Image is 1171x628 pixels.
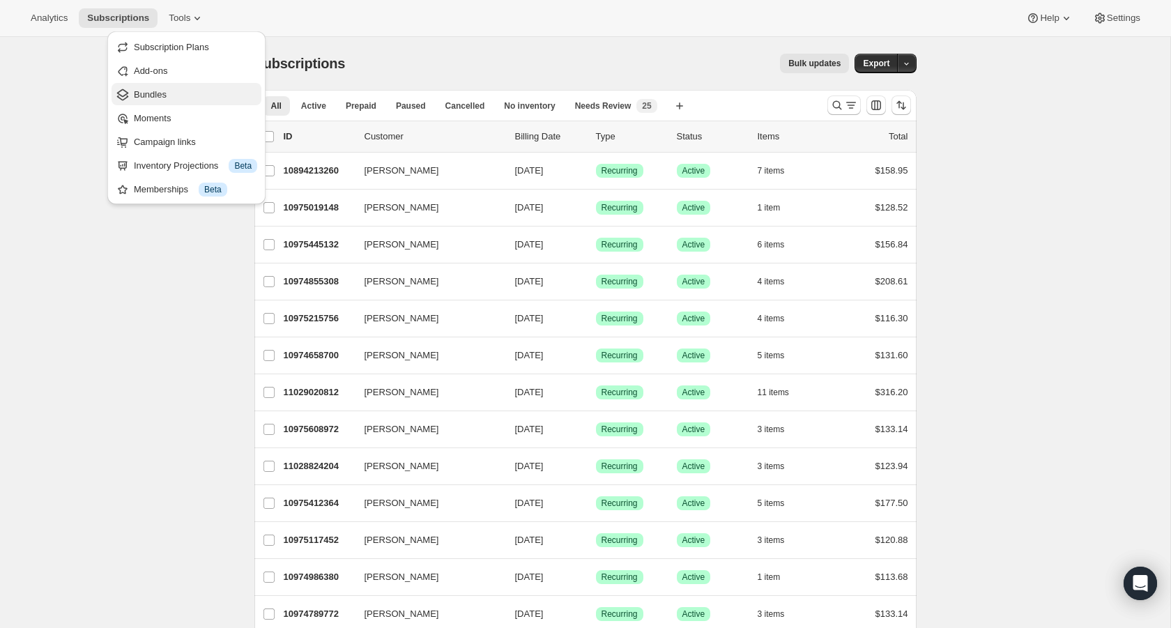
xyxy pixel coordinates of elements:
span: Bundles [134,89,167,100]
p: 10975215756 [284,312,353,326]
span: Recurring [602,276,638,287]
span: [DATE] [515,535,544,545]
span: 11 items [758,387,789,398]
span: $120.88 [875,535,908,545]
span: Active [682,498,705,509]
span: [DATE] [515,387,544,397]
button: [PERSON_NAME] [356,492,496,514]
span: $116.30 [875,313,908,323]
span: Subscriptions [87,13,149,24]
button: Add-ons [112,59,261,82]
span: Recurring [602,350,638,361]
span: Active [682,461,705,472]
div: Inventory Projections [134,159,257,173]
button: Create new view [668,96,691,116]
button: [PERSON_NAME] [356,270,496,293]
span: $156.84 [875,239,908,250]
p: 10975412364 [284,496,353,510]
button: Bundles [112,83,261,105]
button: [PERSON_NAME] [356,344,496,367]
div: 10975117452[PERSON_NAME][DATE]SuccessRecurringSuccessActive3 items$120.88 [284,530,908,550]
span: Needs Review [575,100,632,112]
button: 1 item [758,198,796,217]
span: Cancelled [445,100,485,112]
span: [PERSON_NAME] [365,533,439,547]
span: Recurring [602,461,638,472]
div: 11028824204[PERSON_NAME][DATE]SuccessRecurringSuccessActive3 items$123.94 [284,457,908,476]
span: Active [301,100,326,112]
span: Bulk updates [788,58,841,69]
button: Help [1018,8,1081,28]
span: Recurring [602,387,638,398]
p: Status [677,130,747,144]
button: Campaign links [112,130,261,153]
button: 4 items [758,272,800,291]
button: Subscription Plans [112,36,261,58]
span: $133.14 [875,424,908,434]
span: [PERSON_NAME] [365,349,439,362]
p: 10975117452 [284,533,353,547]
div: 10974986380[PERSON_NAME][DATE]SuccessRecurringSuccessActive1 item$113.68 [284,567,908,587]
span: Active [682,387,705,398]
button: [PERSON_NAME] [356,418,496,441]
span: 5 items [758,350,785,361]
span: Campaign links [134,137,196,147]
button: [PERSON_NAME] [356,455,496,477]
button: Memberships [112,178,261,200]
p: 10975608972 [284,422,353,436]
span: [PERSON_NAME] [365,570,439,584]
span: $113.68 [875,572,908,582]
span: 7 items [758,165,785,176]
button: [PERSON_NAME] [356,381,496,404]
p: 11028824204 [284,459,353,473]
span: No inventory [504,100,555,112]
button: 5 items [758,493,800,513]
span: [PERSON_NAME] [365,385,439,399]
span: [PERSON_NAME] [365,312,439,326]
div: 10975445132[PERSON_NAME][DATE]SuccessRecurringSuccessActive6 items$156.84 [284,235,908,254]
button: 3 items [758,530,800,550]
div: 10975215756[PERSON_NAME][DATE]SuccessRecurringSuccessActive4 items$116.30 [284,309,908,328]
span: Prepaid [346,100,376,112]
span: 5 items [758,498,785,509]
span: [DATE] [515,424,544,434]
span: 3 items [758,608,785,620]
span: [DATE] [515,350,544,360]
span: [DATE] [515,202,544,213]
span: Recurring [602,535,638,546]
p: ID [284,130,353,144]
span: Help [1040,13,1059,24]
button: Subscriptions [79,8,158,28]
span: [PERSON_NAME] [365,607,439,621]
span: Subscriptions [254,56,346,71]
p: 10894213260 [284,164,353,178]
span: $177.50 [875,498,908,508]
span: Recurring [602,202,638,213]
p: 10974855308 [284,275,353,289]
span: $316.20 [875,387,908,397]
span: Recurring [602,313,638,324]
span: Active [682,276,705,287]
div: 10974855308[PERSON_NAME][DATE]SuccessRecurringSuccessActive4 items$208.61 [284,272,908,291]
span: [PERSON_NAME] [365,422,439,436]
span: Tools [169,13,190,24]
p: Total [889,130,908,144]
button: 5 items [758,346,800,365]
div: 10975608972[PERSON_NAME][DATE]SuccessRecurringSuccessActive3 items$133.14 [284,420,908,439]
button: Customize table column order and visibility [866,95,886,115]
span: 1 item [758,202,781,213]
p: 10974789772 [284,607,353,621]
span: [PERSON_NAME] [365,496,439,510]
span: Recurring [602,165,638,176]
span: $133.14 [875,608,908,619]
button: Tools [160,8,213,28]
p: Customer [365,130,504,144]
button: 6 items [758,235,800,254]
button: [PERSON_NAME] [356,197,496,219]
span: Recurring [602,572,638,583]
span: Export [863,58,889,69]
span: $208.61 [875,276,908,286]
span: Beta [204,184,222,195]
span: 4 items [758,276,785,287]
span: Active [682,239,705,250]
